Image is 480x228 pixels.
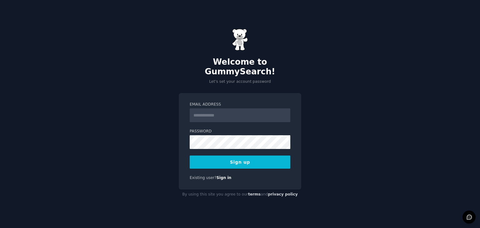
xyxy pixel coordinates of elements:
[217,176,232,180] a: Sign in
[190,129,290,134] label: Password
[190,102,290,107] label: Email Address
[190,176,217,180] span: Existing user?
[179,190,301,200] div: By using this site you agree to our and
[232,29,248,51] img: Gummy Bear
[268,192,298,196] a: privacy policy
[248,192,261,196] a: terms
[190,156,290,169] button: Sign up
[179,79,301,85] p: Let's set your account password
[179,57,301,77] h2: Welcome to GummySearch!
